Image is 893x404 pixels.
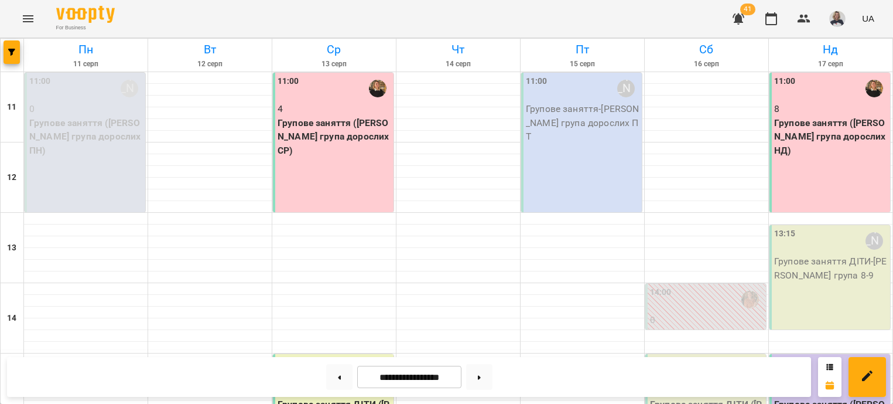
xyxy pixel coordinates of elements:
p: 8 [774,102,888,116]
span: UA [862,12,874,25]
h6: 12 [7,171,16,184]
img: 60ff81f660890b5dd62a0e88b2ac9d82.jpg [829,11,846,27]
label: 11:00 [29,75,51,88]
p: Групове заняття ([PERSON_NAME] група дорослих НД) [774,116,888,158]
span: For Business [56,24,115,32]
h6: Нд [771,40,891,59]
span: 41 [740,4,755,15]
h6: Пн [26,40,146,59]
p: Групове заняття ДІТИ - [PERSON_NAME] група 8-9 [774,254,888,282]
label: 11:00 [526,75,548,88]
img: Катеренчук Оксана [369,80,386,97]
h6: 16 серп [646,59,767,70]
h6: 12 серп [150,59,270,70]
p: Групове заняття ([PERSON_NAME] група дорослих ПН) [29,116,143,158]
p: Групове заняття ([PERSON_NAME] група дорослих СР) [278,116,391,158]
h6: Чт [398,40,518,59]
h6: Ср [274,40,394,59]
img: Voopty Logo [56,6,115,23]
p: 0 [29,102,143,116]
button: UA [857,8,879,29]
p: Групове заняття - [PERSON_NAME] група дорослих ПТ [526,102,639,144]
p: 4 [278,102,391,116]
h6: Вт [150,40,270,59]
h6: 13 серп [274,59,394,70]
h6: 14 [7,312,16,325]
h6: 17 серп [771,59,891,70]
h6: Пт [522,40,642,59]
label: 14:00 [650,286,672,299]
h6: 11 серп [26,59,146,70]
img: Зуєва Віта [741,291,759,308]
h6: 13 [7,242,16,254]
p: Індивідуальне для дитини ([PERSON_NAME] ) [650,327,764,355]
label: 11:00 [774,75,796,88]
div: Віолетта [617,80,635,97]
label: 11:00 [278,75,299,88]
img: Катеренчук Оксана [865,80,883,97]
button: Menu [14,5,42,33]
h6: 14 серп [398,59,518,70]
label: 13:15 [774,228,796,240]
div: Віолетта [121,80,138,97]
h6: 11 [7,101,16,114]
h6: Сб [646,40,767,59]
p: 0 [650,313,764,327]
h6: 15 серп [522,59,642,70]
div: Іра Дудка [865,232,883,250]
